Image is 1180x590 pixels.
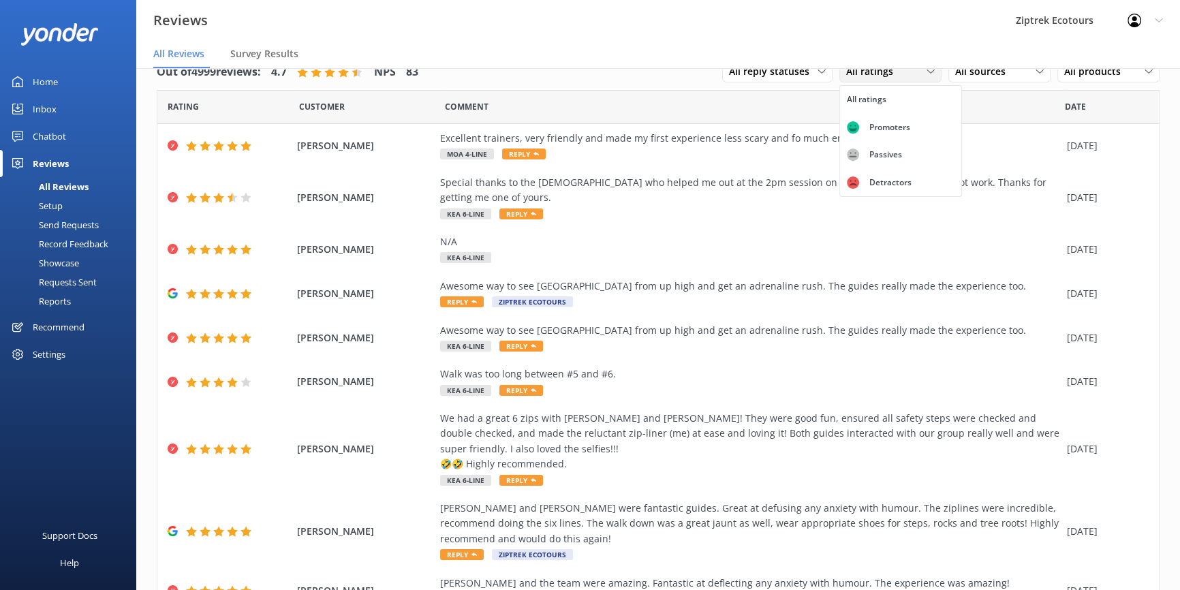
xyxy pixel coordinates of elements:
span: [PERSON_NAME] [297,374,433,389]
div: [DATE] [1067,138,1142,153]
div: Passives [859,148,912,161]
div: [DATE] [1067,441,1142,456]
div: All Reviews [8,177,89,196]
span: All reply statuses [729,64,818,79]
span: [PERSON_NAME] [297,138,433,153]
a: Record Feedback [8,234,136,253]
div: Chatbot [33,123,66,150]
span: All products [1064,64,1129,79]
h4: NPS [374,63,396,81]
img: yonder-white-logo.png [20,23,99,46]
div: Promoters [859,121,920,134]
div: [DATE] [1067,242,1142,257]
span: Kea 6-Line [440,385,491,396]
div: Awesome way to see [GEOGRAPHIC_DATA] from up high and get an adrenaline rush. The guides really m... [440,279,1060,294]
div: [DATE] [1067,524,1142,539]
a: Requests Sent [8,273,136,292]
div: Help [60,549,79,576]
div: [DATE] [1067,330,1142,345]
div: Reviews [33,150,69,177]
div: Support Docs [42,522,97,549]
div: Setup [8,196,63,215]
span: [PERSON_NAME] [297,330,433,345]
span: Survey Results [230,47,298,61]
div: N/A [440,234,1060,249]
div: Special thanks to the [DEMOGRAPHIC_DATA] who helped me out at the 2pm session on [DATE]. My GoPro... [440,175,1060,206]
span: [PERSON_NAME] [297,242,433,257]
div: Settings [33,341,65,368]
span: Ziptrek Ecotours [492,296,573,307]
h3: Reviews [153,10,208,31]
span: Date [1065,100,1086,113]
div: [DATE] [1067,190,1142,205]
div: [DATE] [1067,374,1142,389]
h4: 83 [406,63,418,81]
span: Question [445,100,488,113]
span: Reply [440,549,484,560]
span: Date [168,100,199,113]
span: [PERSON_NAME] [297,441,433,456]
span: Ziptrek Ecotours [492,549,573,560]
span: All sources [955,64,1014,79]
div: We had a great 6 zips with [PERSON_NAME] and [PERSON_NAME]! They were good fun, ensured all safet... [440,411,1060,472]
span: All Reviews [153,47,204,61]
a: Setup [8,196,136,215]
div: Inbox [33,95,57,123]
div: Walk was too long between #5 and #6. [440,367,1060,382]
span: Kea 6-Line [440,252,491,263]
a: Send Requests [8,215,136,234]
div: All ratings [847,93,886,106]
span: [PERSON_NAME] [297,286,433,301]
span: Reply [440,296,484,307]
span: Reply [502,149,546,159]
span: Reply [499,208,543,219]
span: All ratings [846,64,901,79]
div: Recommend [33,313,84,341]
span: [PERSON_NAME] [297,190,433,205]
span: Reply [499,341,543,352]
span: [PERSON_NAME] [297,524,433,539]
span: Kea 6-Line [440,341,491,352]
div: [PERSON_NAME] and [PERSON_NAME] were fantastic guides. Great at defusing any anxiety with humour.... [440,501,1060,546]
div: [DATE] [1067,286,1142,301]
span: Kea 6-Line [440,208,491,219]
a: All Reviews [8,177,136,196]
div: Send Requests [8,215,99,234]
span: Moa 4-Line [440,149,494,159]
div: Record Feedback [8,234,108,253]
div: Requests Sent [8,273,97,292]
span: Reply [499,385,543,396]
span: Kea 6-Line [440,475,491,486]
div: Home [33,68,58,95]
div: Excellent trainers, very friendly and made my first experience less scary and fo much enjoyable. [440,131,1060,146]
a: Showcase [8,253,136,273]
h4: 4.7 [271,63,287,81]
div: Detractors [859,176,922,189]
span: Reply [499,475,543,486]
h4: Out of 4999 reviews: [157,63,261,81]
a: Reports [8,292,136,311]
span: Date [299,100,345,113]
div: Reports [8,292,71,311]
div: Awesome way to see [GEOGRAPHIC_DATA] from up high and get an adrenaline rush. The guides really m... [440,323,1060,338]
div: Showcase [8,253,79,273]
